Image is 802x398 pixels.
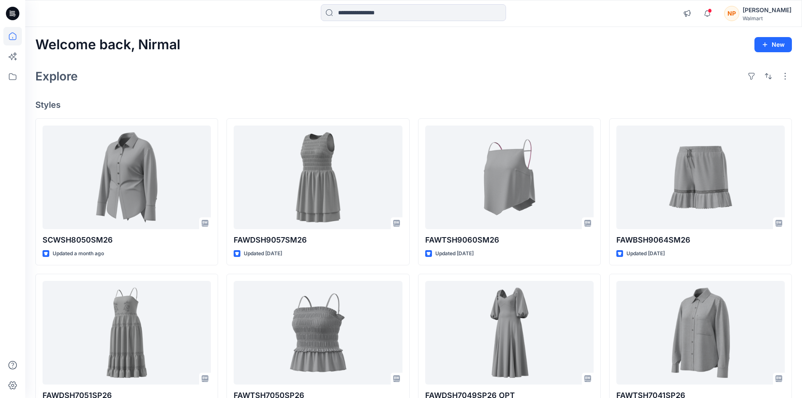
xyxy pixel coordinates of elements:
p: FAWBSH9064SM26 [616,234,785,246]
a: FAWBSH9064SM26 [616,126,785,230]
h2: Welcome back, Nirmal [35,37,180,53]
p: Updated [DATE] [435,249,474,258]
h2: Explore [35,69,78,83]
a: FAWDSH7049SP26 OPT [425,281,594,385]
p: FAWTSH9060SM26 [425,234,594,246]
div: [PERSON_NAME] [743,5,791,15]
div: Walmart [743,15,791,21]
div: NP [724,6,739,21]
button: New [754,37,792,52]
p: FAWDSH9057SM26 [234,234,402,246]
a: FAWTSH9060SM26 [425,126,594,230]
p: Updated a month ago [53,249,104,258]
h4: Styles [35,100,792,110]
p: Updated [DATE] [626,249,665,258]
a: FAWTSH7041SP26 [616,281,785,385]
a: FAWDSH7051SP26 [43,281,211,385]
p: SCWSH8050SM26 [43,234,211,246]
p: Updated [DATE] [244,249,282,258]
a: FAWDSH9057SM26 [234,126,402,230]
a: FAWTSH7050SP26 [234,281,402,385]
a: SCWSH8050SM26 [43,126,211,230]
